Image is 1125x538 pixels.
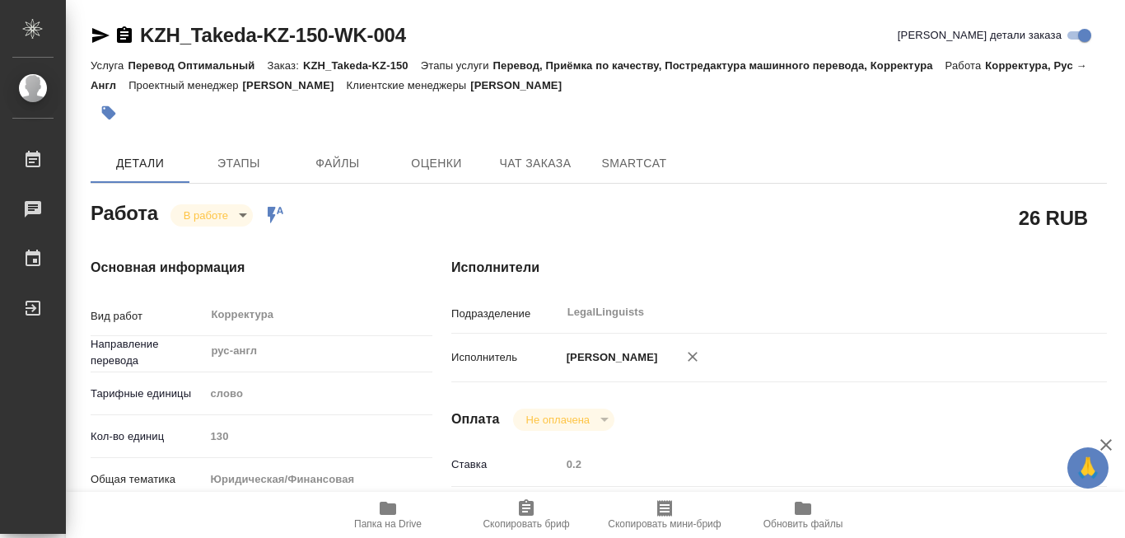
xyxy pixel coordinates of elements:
[91,308,204,325] p: Вид работ
[421,59,493,72] p: Этапы услуги
[91,336,204,369] p: Направление перевода
[100,153,180,174] span: Детали
[561,452,1053,476] input: Пустое поле
[734,492,872,538] button: Обновить файлы
[204,465,432,494] div: Юридическая/Финансовая
[179,208,233,222] button: В работе
[595,153,674,174] span: SmartCat
[347,79,471,91] p: Клиентские менеджеры
[204,424,432,448] input: Пустое поле
[451,258,1107,278] h4: Исполнители
[204,380,432,408] div: слово
[675,339,711,375] button: Удалить исполнителя
[451,456,561,473] p: Ставка
[91,197,158,227] h2: Работа
[267,59,302,72] p: Заказ:
[298,153,377,174] span: Файлы
[91,386,204,402] p: Тарифные единицы
[451,306,561,322] p: Подразделение
[140,24,406,46] a: KZH_Takeda-KZ-150-WK-004
[114,26,134,45] button: Скопировать ссылку
[595,492,734,538] button: Скопировать мини-бриф
[303,59,421,72] p: KZH_Takeda-KZ-150
[451,409,500,429] h4: Оплата
[397,153,476,174] span: Оценки
[451,349,561,366] p: Исполнитель
[513,409,614,431] div: В работе
[561,349,658,366] p: [PERSON_NAME]
[496,153,575,174] span: Чат заказа
[91,95,127,131] button: Добавить тэг
[243,79,347,91] p: [PERSON_NAME]
[91,258,385,278] h4: Основная информация
[483,518,569,530] span: Скопировать бриф
[945,59,986,72] p: Работа
[354,518,422,530] span: Папка на Drive
[91,471,204,488] p: Общая тематика
[521,413,595,427] button: Не оплачена
[91,59,128,72] p: Услуга
[1067,447,1109,489] button: 🙏
[319,492,457,538] button: Папка на Drive
[457,492,595,538] button: Скопировать бриф
[91,26,110,45] button: Скопировать ссылку для ЯМессенджера
[1019,204,1088,232] h2: 26 RUB
[91,428,204,445] p: Кол-во единиц
[493,59,945,72] p: Перевод, Приёмка по качеству, Постредактура машинного перевода, Корректура
[898,27,1062,44] span: [PERSON_NAME] детали заказа
[128,79,242,91] p: Проектный менеджер
[170,204,253,227] div: В работе
[1074,451,1102,485] span: 🙏
[470,79,574,91] p: [PERSON_NAME]
[128,59,267,72] p: Перевод Оптимальный
[763,518,843,530] span: Обновить файлы
[608,518,721,530] span: Скопировать мини-бриф
[199,153,278,174] span: Этапы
